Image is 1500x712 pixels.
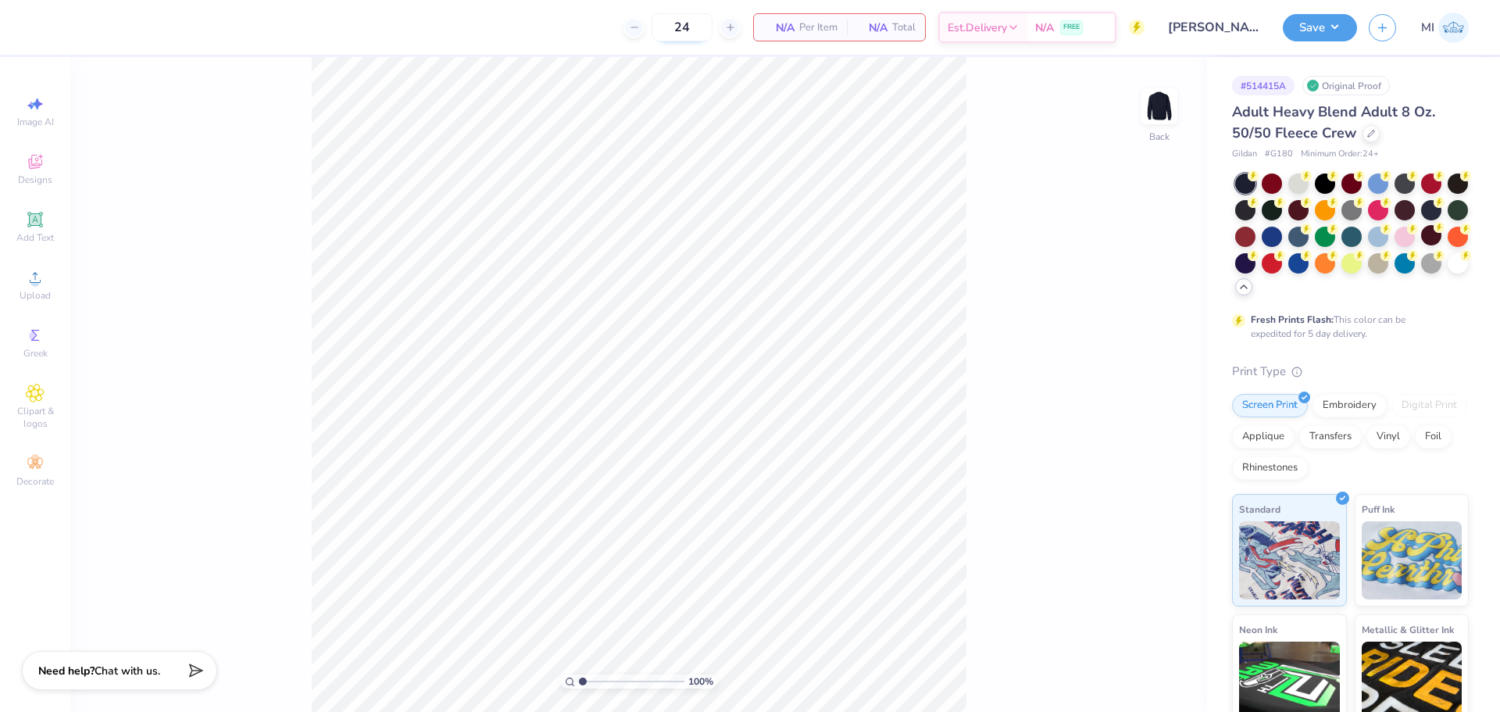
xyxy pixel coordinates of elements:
[1156,12,1271,43] input: Untitled Design
[1362,621,1454,638] span: Metallic & Glitter Ink
[1302,76,1390,95] div: Original Proof
[16,231,54,244] span: Add Text
[763,20,795,36] span: N/A
[1265,148,1293,161] span: # G180
[856,20,887,36] span: N/A
[1438,13,1469,43] img: Ma. Isabella Adad
[1283,14,1357,41] button: Save
[1239,621,1277,638] span: Neon Ink
[688,674,713,689] span: 100 %
[1391,394,1467,417] div: Digital Print
[8,405,62,430] span: Clipart & logos
[1232,363,1469,381] div: Print Type
[1421,19,1434,37] span: MI
[23,347,48,360] span: Greek
[1362,501,1395,517] span: Puff Ink
[1144,91,1175,122] img: Back
[1149,130,1170,144] div: Back
[892,20,916,36] span: Total
[1232,394,1308,417] div: Screen Print
[1301,148,1379,161] span: Minimum Order: 24 +
[652,13,712,41] input: – –
[1251,313,1443,341] div: This color can be expedited for 5 day delivery.
[1232,102,1435,142] span: Adult Heavy Blend Adult 8 Oz. 50/50 Fleece Crew
[1312,394,1387,417] div: Embroidery
[1035,20,1054,36] span: N/A
[20,289,51,302] span: Upload
[1232,76,1295,95] div: # 514415A
[1299,425,1362,449] div: Transfers
[38,664,95,678] strong: Need help?
[1251,313,1334,326] strong: Fresh Prints Flash:
[1239,501,1280,517] span: Standard
[95,664,160,678] span: Chat with us.
[1421,13,1469,43] a: MI
[799,20,837,36] span: Per Item
[17,116,54,128] span: Image AI
[1063,22,1080,33] span: FREE
[1362,521,1462,599] img: Puff Ink
[1232,425,1295,449] div: Applique
[16,475,54,488] span: Decorate
[1415,425,1452,449] div: Foil
[1239,521,1340,599] img: Standard
[948,20,1007,36] span: Est. Delivery
[1232,456,1308,480] div: Rhinestones
[1366,425,1410,449] div: Vinyl
[18,174,52,186] span: Designs
[1232,148,1257,161] span: Gildan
